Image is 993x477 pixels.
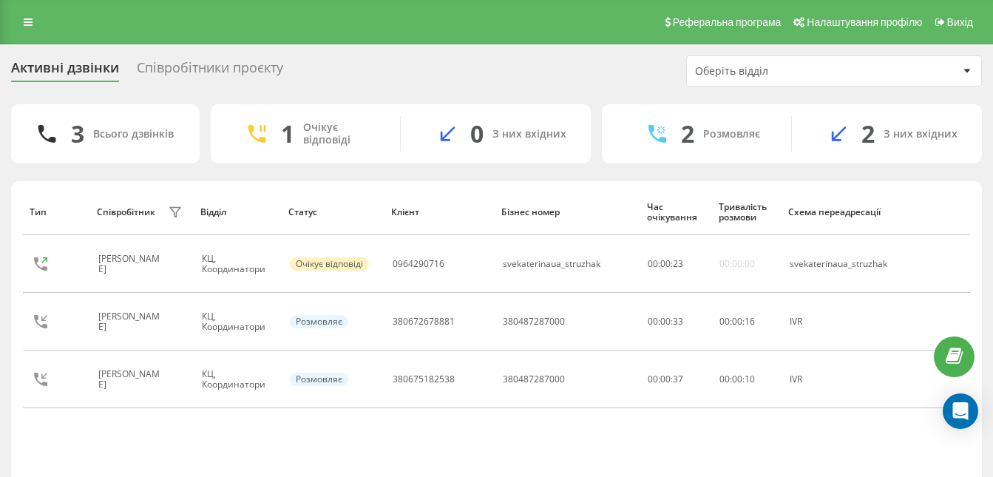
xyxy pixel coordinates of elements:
[943,393,978,429] div: Open Intercom Messenger
[98,254,164,275] div: [PERSON_NAME]
[673,257,683,270] span: 23
[303,121,378,146] div: Очікує відповіді
[30,207,83,217] div: Тип
[503,317,565,327] div: 380487287000
[719,259,755,269] div: 00:00:00
[732,373,742,385] span: 00
[719,202,775,223] div: Тривалість розмови
[807,16,922,28] span: Налаштування профілю
[98,369,164,390] div: [PERSON_NAME]
[503,259,600,269] div: svekaterinaua_struzhak
[732,315,742,328] span: 00
[745,373,755,385] span: 10
[288,207,378,217] div: Статус
[393,317,455,327] div: 380672678881
[97,207,155,217] div: Співробітник
[503,374,565,385] div: 380487287000
[290,373,348,386] div: Розмовляє
[290,257,369,271] div: Очікує відповіді
[93,128,174,141] div: Всього дзвінків
[98,311,164,333] div: [PERSON_NAME]
[202,369,274,390] div: КЦ, Координатори
[647,202,705,223] div: Час очікування
[703,128,760,141] div: Розмовляє
[281,120,294,148] div: 1
[202,254,274,275] div: КЦ, Координатори
[71,120,84,148] div: 3
[290,315,348,328] div: Розмовляє
[501,207,633,217] div: Бізнес номер
[202,311,274,333] div: КЦ, Координатори
[11,60,119,83] div: Активні дзвінки
[861,120,875,148] div: 2
[648,257,658,270] span: 00
[790,374,895,385] div: IVR
[648,317,703,327] div: 00:00:33
[947,16,973,28] span: Вихід
[745,315,755,328] span: 16
[648,259,683,269] div: : :
[200,207,274,217] div: Відділ
[470,120,484,148] div: 0
[788,207,896,217] div: Схема переадресації
[719,373,730,385] span: 00
[137,60,283,83] div: Співробітники проєкту
[884,128,958,141] div: З них вхідних
[681,120,694,148] div: 2
[695,65,872,78] div: Оберіть відділ
[719,315,730,328] span: 00
[391,207,487,217] div: Клієнт
[393,374,455,385] div: 380675182538
[719,317,755,327] div: : :
[492,128,566,141] div: З них вхідних
[660,257,671,270] span: 00
[719,374,755,385] div: : :
[673,16,782,28] span: Реферальна програма
[393,259,444,269] div: 0964290716
[648,374,703,385] div: 00:00:37
[790,259,895,269] div: svekaterinaua_struzhak
[790,317,895,327] div: IVR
